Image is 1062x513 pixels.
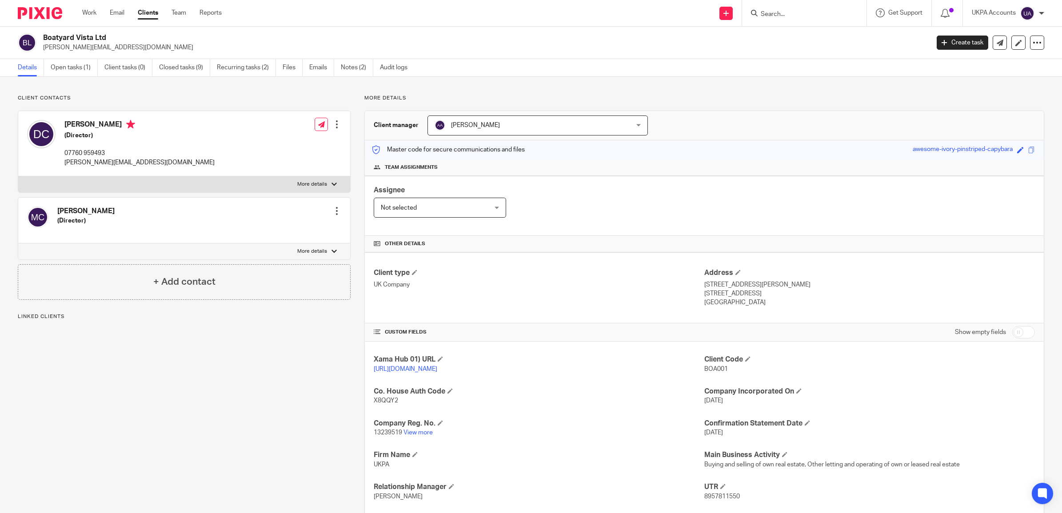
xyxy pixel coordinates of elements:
h4: Co. House Auth Code [374,387,704,396]
h4: Firm Name [374,450,704,460]
a: Details [18,59,44,76]
div: awesome-ivory-pinstriped-capybara [913,145,1013,155]
p: Client contacts [18,95,351,102]
h4: CUSTOM FIELDS [374,329,704,336]
h4: + Add contact [153,275,216,289]
p: [PERSON_NAME][EMAIL_ADDRESS][DOMAIN_NAME] [64,158,215,167]
a: [URL][DOMAIN_NAME] [374,366,437,372]
span: Buying and selling of own real estate, Other letting and operating of own or leased real estate [704,461,960,468]
a: Emails [309,59,334,76]
i: Primary [126,120,135,129]
span: 8957811550 [704,493,740,500]
a: View more [403,429,433,436]
h2: Boatyard Vista Ltd [43,33,747,43]
h4: Main Business Activity [704,450,1035,460]
p: More details [297,181,327,188]
span: [PERSON_NAME] [451,122,500,128]
a: Work [82,8,96,17]
a: Reports [200,8,222,17]
img: svg%3E [435,120,445,131]
h4: Xama Hub 01) URL [374,355,704,364]
a: Open tasks (1) [51,59,98,76]
span: Assignee [374,187,405,194]
h4: [PERSON_NAME] [57,207,115,216]
p: More details [297,248,327,255]
a: Files [283,59,303,76]
p: 07760 959493 [64,149,215,158]
img: svg%3E [1020,6,1034,20]
p: Master code for secure communications and files [371,145,525,154]
a: Team [172,8,186,17]
h4: Company Reg. No. [374,419,704,428]
h4: Relationship Manager [374,482,704,492]
a: Client tasks (0) [104,59,152,76]
h4: Address [704,268,1035,278]
h4: Client Code [704,355,1035,364]
span: Get Support [888,10,922,16]
span: X8QQY2 [374,398,398,404]
img: svg%3E [27,207,48,228]
p: [PERSON_NAME][EMAIL_ADDRESS][DOMAIN_NAME] [43,43,923,52]
h5: (Director) [57,216,115,225]
h3: Client manager [374,121,419,130]
a: Create task [937,36,988,50]
p: [STREET_ADDRESS] [704,289,1035,298]
input: Search [760,11,840,19]
span: [PERSON_NAME] [374,493,423,500]
span: UKPA [374,461,389,468]
span: [DATE] [704,398,723,404]
span: 13239519 [374,429,402,436]
p: More details [364,95,1044,102]
a: Clients [138,8,158,17]
h4: Client type [374,268,704,278]
img: Pixie [18,7,62,19]
a: Closed tasks (9) [159,59,210,76]
a: Email [110,8,124,17]
span: Team assignments [385,164,438,171]
p: UKPA Accounts [972,8,1016,17]
h4: Company Incorporated On [704,387,1035,396]
a: Recurring tasks (2) [217,59,276,76]
h4: [PERSON_NAME] [64,120,215,131]
span: BOA001 [704,366,728,372]
img: svg%3E [27,120,56,148]
p: Linked clients [18,313,351,320]
label: Show empty fields [955,328,1006,337]
p: UK Company [374,280,704,289]
p: [STREET_ADDRESS][PERSON_NAME] [704,280,1035,289]
span: [DATE] [704,429,723,436]
img: svg%3E [18,33,36,52]
h5: (Director) [64,131,215,140]
h4: Confirmation Statement Date [704,419,1035,428]
span: Other details [385,240,425,247]
span: Not selected [381,205,417,211]
a: Notes (2) [341,59,373,76]
a: Audit logs [380,59,414,76]
p: [GEOGRAPHIC_DATA] [704,298,1035,307]
h4: UTR [704,482,1035,492]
